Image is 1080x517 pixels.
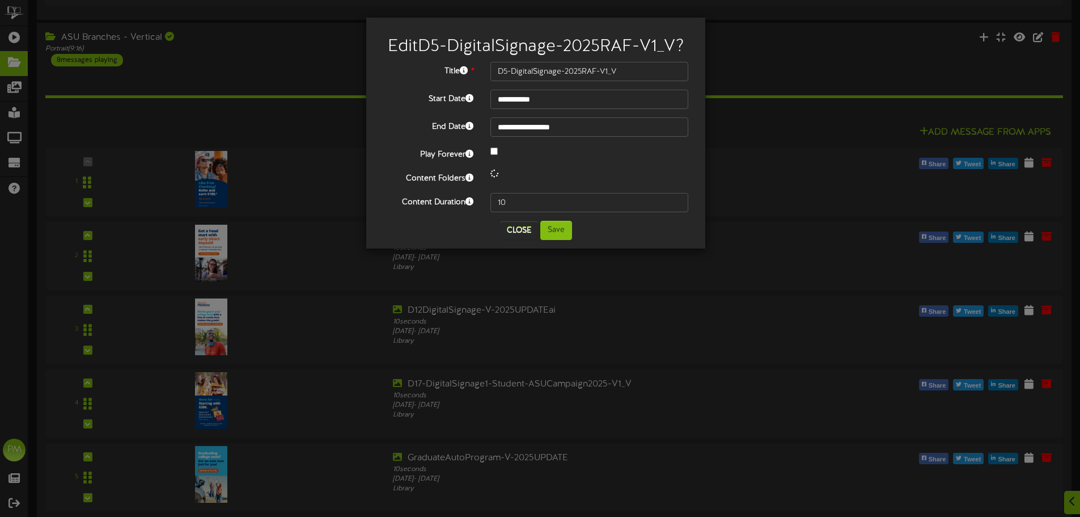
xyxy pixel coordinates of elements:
label: Play Forever [375,145,482,161]
label: Content Folders [375,169,482,184]
label: Content Duration [375,193,482,208]
label: Start Date [375,90,482,105]
input: 15 [490,193,688,212]
input: Title [490,62,688,81]
button: Close [500,221,538,239]
label: Title [375,62,482,77]
label: End Date [375,117,482,133]
h2: Edit D5-DigitalSignage-2025RAF-V1_V ? [383,37,688,56]
button: Save [540,221,572,240]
